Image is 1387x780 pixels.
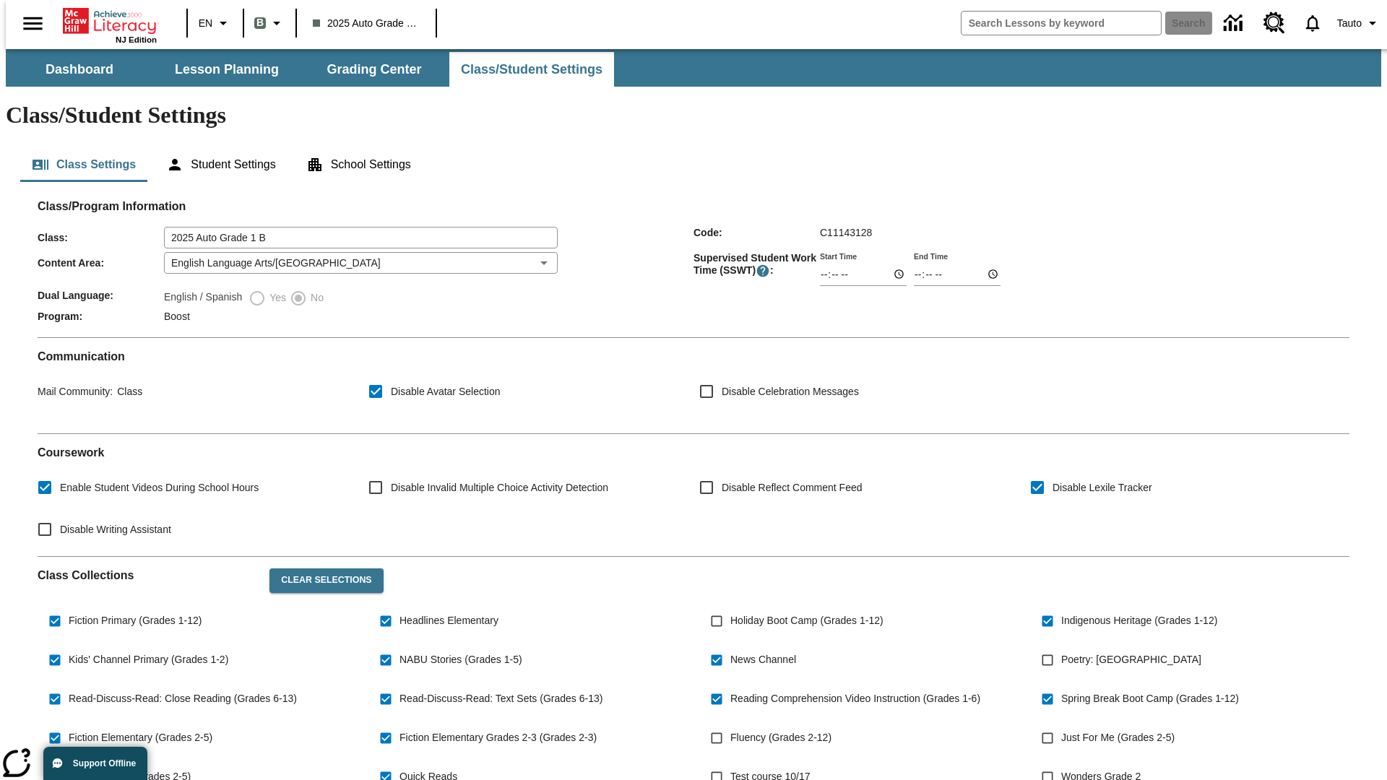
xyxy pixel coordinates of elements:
span: Mail Community : [38,386,113,397]
button: Clear Selections [269,568,383,593]
span: Reading Comprehension Video Instruction (Grades 1-6) [730,691,980,706]
h2: Communication [38,350,1349,363]
span: Read-Discuss-Read: Close Reading (Grades 6-13) [69,691,297,706]
a: Data Center [1215,4,1255,43]
span: Disable Writing Assistant [60,522,171,537]
button: Language: EN, Select a language [192,10,238,36]
span: Yes [266,290,286,305]
span: Kids' Channel Primary (Grades 1-2) [69,652,228,667]
button: Supervised Student Work Time is the timeframe when students can take LevelSet and when lessons ar... [756,264,770,278]
span: Dual Language : [38,290,164,301]
span: Class [113,386,142,397]
button: Lesson Planning [155,52,299,87]
div: Communication [38,350,1349,422]
a: Notifications [1294,4,1331,42]
span: News Channel [730,652,796,667]
a: Home [63,6,157,35]
a: Resource Center, Will open in new tab [1255,4,1294,43]
span: 2025 Auto Grade 1 B [313,16,420,31]
span: Disable Lexile Tracker [1053,480,1152,495]
span: Read-Discuss-Read: Text Sets (Grades 6-13) [399,691,602,706]
div: Home [63,5,157,44]
span: NJ Edition [116,35,157,44]
button: School Settings [295,147,423,182]
button: Support Offline [43,747,147,780]
button: Open side menu [12,2,54,45]
span: Disable Invalid Multiple Choice Activity Detection [391,480,608,495]
span: EN [199,16,212,31]
span: Class : [38,232,164,243]
label: English / Spanish [164,290,242,307]
div: SubNavbar [6,49,1381,87]
div: Coursework [38,446,1349,545]
span: Enable Student Videos During School Hours [60,480,259,495]
span: Tauto [1337,16,1362,31]
button: Student Settings [155,147,287,182]
span: Indigenous Heritage (Grades 1-12) [1061,613,1217,628]
span: Fluency (Grades 2-12) [730,730,831,745]
button: Profile/Settings [1331,10,1387,36]
span: Disable Avatar Selection [391,384,501,399]
span: Poetry: [GEOGRAPHIC_DATA] [1061,652,1201,667]
label: Start Time [820,251,857,261]
span: Holiday Boot Camp (Grades 1-12) [730,613,883,628]
input: Class [164,227,558,248]
span: Headlines Elementary [399,613,498,628]
span: Fiction Elementary Grades 2-3 (Grades 2-3) [399,730,597,745]
span: Content Area : [38,257,164,269]
span: Support Offline [73,758,136,768]
h2: Class Collections [38,568,258,582]
button: Boost Class color is gray green. Change class color [249,10,291,36]
h2: Class/Program Information [38,199,1349,213]
h2: Course work [38,446,1349,459]
input: search field [962,12,1161,35]
span: Supervised Student Work Time (SSWT) : [693,252,820,278]
button: Class/Student Settings [449,52,614,87]
span: Fiction Primary (Grades 1-12) [69,613,202,628]
button: Dashboard [7,52,152,87]
span: Spring Break Boot Camp (Grades 1-12) [1061,691,1239,706]
span: Just For Me (Grades 2-5) [1061,730,1175,745]
button: Class Settings [20,147,147,182]
span: Boost [164,311,190,322]
div: English Language Arts/[GEOGRAPHIC_DATA] [164,252,558,274]
button: Grading Center [302,52,446,87]
div: Class/Program Information [38,214,1349,326]
label: End Time [914,251,948,261]
span: No [307,290,324,305]
div: SubNavbar [6,52,615,87]
span: Fiction Elementary (Grades 2-5) [69,730,212,745]
span: C11143128 [820,227,872,238]
span: B [256,14,264,32]
span: Code : [693,227,820,238]
h1: Class/Student Settings [6,102,1381,129]
span: NABU Stories (Grades 1-5) [399,652,522,667]
span: Disable Reflect Comment Feed [722,480,863,495]
span: Disable Celebration Messages [722,384,859,399]
span: Program : [38,311,164,322]
div: Class/Student Settings [20,147,1367,182]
